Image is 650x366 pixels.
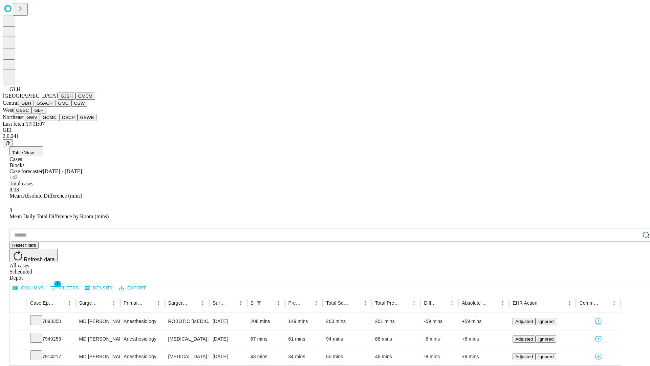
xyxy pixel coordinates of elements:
button: Sort [100,298,109,308]
div: MD [PERSON_NAME] [79,313,117,330]
button: GBH [19,100,34,107]
div: Scheduled In Room Duration [251,300,254,306]
button: GLH [31,107,46,114]
button: Sort [538,298,547,308]
div: 201 mins [375,313,417,330]
div: Case Epic Id [30,300,55,306]
button: Sort [189,298,198,308]
button: Menu [565,298,574,308]
div: 2.0.241 [3,133,647,139]
button: Menu [154,298,163,308]
button: Sort [600,298,609,308]
span: Ignored [538,337,554,342]
button: Sort [489,298,498,308]
div: Surgeon Name [79,300,99,306]
div: 46 mins [375,348,417,365]
button: Expand [13,333,23,345]
div: MD [PERSON_NAME] [79,348,117,365]
div: 43 mins [251,348,282,365]
div: +59 mins [462,313,506,330]
button: GMCM [75,93,95,100]
span: [GEOGRAPHIC_DATA] [3,93,58,99]
div: Difference [424,300,437,306]
div: Comments [579,300,599,306]
div: 1 active filter [254,298,264,308]
div: Total Predicted Duration [375,300,399,306]
span: Refresh data [24,257,55,262]
button: GSACH [34,100,55,107]
button: Density [83,283,115,293]
button: Sort [264,298,274,308]
div: 67 mins [251,330,282,348]
button: Menu [198,298,208,308]
button: Menu [236,298,245,308]
button: Ignored [536,335,556,343]
div: -6 mins [424,330,455,348]
span: Northeast [3,114,24,120]
div: +9 mins [462,348,506,365]
button: GMC [55,100,71,107]
div: +6 mins [462,330,506,348]
div: Predicted In Room Duration [288,300,302,306]
div: Absolute Difference [462,300,488,306]
div: Anesthesiology [124,330,161,348]
button: Menu [361,298,370,308]
span: Last fetch: 17:11:07 [3,121,45,127]
button: Export [117,283,148,293]
div: 260 mins [326,313,368,330]
button: Menu [447,298,457,308]
span: 1 [54,281,61,287]
div: 7914217 [30,348,72,365]
button: Sort [144,298,154,308]
div: -59 mins [424,313,455,330]
div: [DATE] [213,313,244,330]
span: Ignored [538,354,554,359]
span: [DATE] - [DATE] [43,168,82,174]
span: Mean Daily Total Difference by Room (mins) [9,213,109,219]
button: Sort [400,298,409,308]
div: 94 mins [326,330,368,348]
span: Ignored [538,319,554,324]
button: Sort [351,298,361,308]
button: Menu [409,298,419,308]
button: Show filters [48,283,81,293]
button: Select columns [11,283,46,293]
span: Adjusted [515,337,533,342]
button: Menu [498,298,507,308]
div: 88 mins [375,330,417,348]
span: Table View [12,150,34,155]
button: GSWB [78,114,97,121]
button: Sort [226,298,236,308]
div: MD [PERSON_NAME] [79,330,117,348]
button: Menu [274,298,283,308]
div: -9 mins [424,348,455,365]
span: 3 [9,207,12,213]
button: Menu [65,298,74,308]
div: [MEDICAL_DATA] [MEDICAL_DATA] AND OR [MEDICAL_DATA] [168,330,206,348]
span: @ [5,140,10,145]
button: Sort [438,298,447,308]
span: Total cases [9,181,33,186]
button: OSCP [59,114,78,121]
div: GEI [3,127,647,133]
button: OSW [71,100,88,107]
div: Surgery Name [168,300,188,306]
div: Surgery Date [213,300,226,306]
button: Refresh data [9,249,58,262]
div: 34 mins [288,348,320,365]
div: EHR Action [513,300,537,306]
span: Adjusted [515,354,533,359]
button: Table View [9,146,43,156]
button: Expand [13,316,23,328]
span: 142 [9,175,18,180]
div: 7893350 [30,313,72,330]
button: Sort [302,298,311,308]
button: @ [3,139,13,146]
div: [DATE] [213,330,244,348]
span: Reset filters [12,243,36,248]
span: Adjusted [515,319,533,324]
button: Menu [109,298,118,308]
div: Anesthesiology [124,348,161,365]
div: Primary Service [124,300,143,306]
button: Menu [311,298,321,308]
